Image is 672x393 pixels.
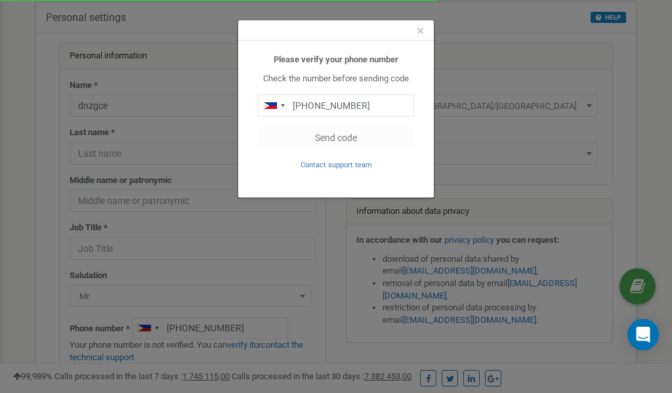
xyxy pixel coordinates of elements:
[301,161,372,169] small: Contact support team
[258,73,414,85] p: Check the number before sending code
[301,159,372,169] a: Contact support team
[258,94,414,117] input: 0905 123 4567
[627,319,659,350] div: Open Intercom Messenger
[274,54,398,64] b: Please verify your phone number
[417,23,424,39] span: ×
[258,127,414,149] button: Send code
[259,95,289,116] div: Telephone country code
[417,24,424,38] button: Close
